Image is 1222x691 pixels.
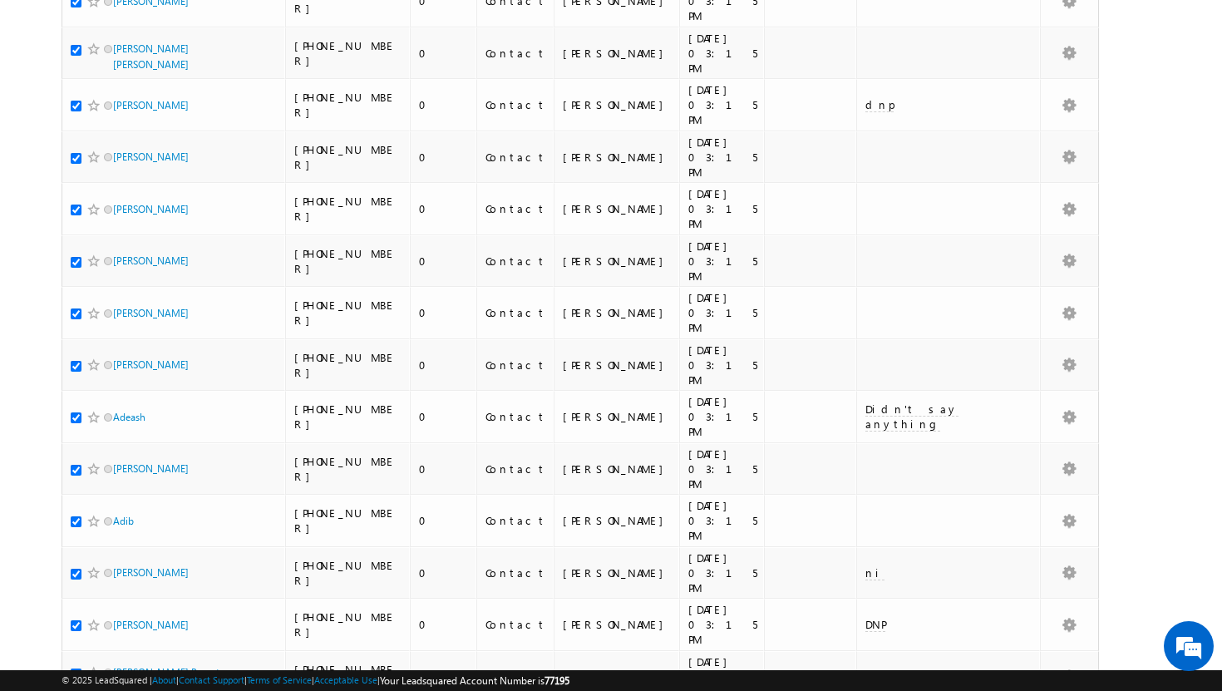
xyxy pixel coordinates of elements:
a: [PERSON_NAME] [113,566,189,579]
div: [DATE] 03:15 PM [688,498,757,543]
a: [PERSON_NAME] [113,151,189,163]
a: [PERSON_NAME] [113,99,189,111]
a: [PERSON_NAME] [113,462,189,475]
div: 0 [419,254,469,269]
div: Contact [485,513,546,528]
div: 0 [419,97,469,112]
div: Contact [485,669,546,684]
div: Contact [485,254,546,269]
a: Acceptable Use [314,674,377,685]
a: [PERSON_NAME] [113,619,189,631]
div: [DATE] 03:15 PM [688,550,757,595]
div: 0 [419,201,469,216]
a: Adeash [113,411,145,423]
div: [PHONE_NUMBER] [294,610,402,639]
div: 0 [419,409,469,424]
textarea: Type your message and hit 'Enter' [22,154,303,498]
div: [PERSON_NAME] [563,565,672,580]
a: [PERSON_NAME] [113,254,189,267]
div: Contact [485,409,546,424]
div: 0 [419,305,469,320]
div: 0 [419,617,469,632]
div: Minimize live chat window [273,8,313,48]
a: [PERSON_NAME] [113,307,189,319]
div: [PERSON_NAME] [563,669,672,684]
div: [PERSON_NAME] [563,46,672,61]
div: 0 [419,513,469,528]
div: [PERSON_NAME] [563,513,672,528]
div: [PERSON_NAME] [563,409,672,424]
div: [DATE] 03:15 PM [688,239,757,284]
div: [DATE] 03:15 PM [688,290,757,335]
span: © 2025 LeadSquared | | | | | [62,673,569,689]
div: [PHONE_NUMBER] [294,506,402,536]
div: [PHONE_NUMBER] [294,402,402,432]
div: 0 [419,46,469,61]
div: [PERSON_NAME] [563,461,672,476]
span: Didn't say anything [865,402,958,431]
div: [DATE] 03:15 PM [688,82,757,127]
div: [PHONE_NUMBER] [294,558,402,588]
div: [PHONE_NUMBER] [294,246,402,276]
div: [PHONE_NUMBER] [294,142,402,172]
div: [PERSON_NAME] [563,617,672,632]
div: [PHONE_NUMBER] [294,38,402,68]
div: [PERSON_NAME] [563,254,672,269]
div: [DATE] 03:15 PM [688,602,757,647]
img: d_60004797649_company_0_60004797649 [28,87,70,109]
div: Contact [485,461,546,476]
div: Contact [485,46,546,61]
a: Adib [113,515,134,527]
div: [DATE] 03:15 PM [688,394,757,439]
div: Chat with us now [86,87,279,109]
div: Contact [485,358,546,373]
div: [PERSON_NAME] [563,201,672,216]
span: dnp [865,97,894,111]
div: [DATE] 03:15 PM [688,447,757,491]
a: [PERSON_NAME] [113,358,189,371]
div: Contact [485,97,546,112]
div: [DATE] 03:15 PM [688,343,757,387]
div: [PHONE_NUMBER] [294,298,402,328]
div: 0 [419,358,469,373]
div: [PHONE_NUMBER] [294,350,402,380]
div: [DATE] 03:15 PM [688,31,757,76]
div: [DATE] 03:15 PM [688,186,757,231]
div: 0 [419,150,469,165]
a: [PERSON_NAME] [113,203,189,215]
div: Contact [485,617,546,632]
span: ni [865,565,884,580]
div: [PHONE_NUMBER] [294,90,402,120]
div: Contact [485,150,546,165]
div: 0 [419,669,469,684]
div: [PERSON_NAME] [563,358,672,373]
div: [PERSON_NAME] [563,150,672,165]
div: 0 [419,565,469,580]
span: Your Leadsquared Account Number is [380,674,569,687]
em: Start Chat [226,512,302,535]
div: 0 [419,461,469,476]
div: Contact [485,565,546,580]
span: 77195 [544,674,569,687]
div: [PHONE_NUMBER] [294,454,402,484]
a: Contact Support [179,674,244,685]
div: [PERSON_NAME] [563,97,672,112]
a: Terms of Service [247,674,312,685]
a: About [152,674,176,685]
div: Contact [485,305,546,320]
span: DNP [865,617,885,631]
div: [DATE] 03:15 PM [688,135,757,180]
a: [PERSON_NAME] [PERSON_NAME] [113,42,189,71]
div: [PERSON_NAME] [563,305,672,320]
div: [PHONE_NUMBER] [294,194,402,224]
div: Contact [485,201,546,216]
